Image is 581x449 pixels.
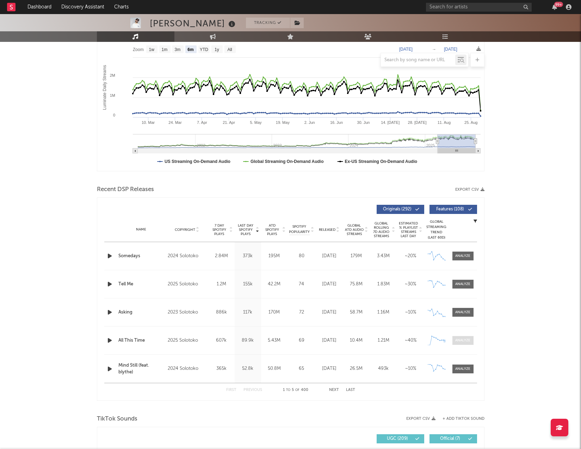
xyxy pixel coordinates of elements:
button: + Add TikTok Sound [435,417,484,421]
input: Search for artists [426,3,532,12]
text: 11. Aug [437,120,450,125]
div: 2.84M [210,253,233,260]
text: 3m [174,47,180,52]
div: 42.2M [263,281,286,288]
span: TikTok Sounds [97,415,137,423]
div: 373k [236,253,259,260]
div: 89.9k [236,337,259,344]
span: Estimated % Playlist Streams Last Day [399,221,418,238]
span: Recent DSP Releases [97,185,154,194]
div: ~ 40 % [399,337,422,344]
div: 65 [289,365,314,372]
span: Global Rolling 7D Audio Streams [372,221,391,238]
text: [DATE] [444,47,457,52]
div: 5.43M [263,337,286,344]
div: 170M [263,309,286,316]
text: 7. Apr [197,120,207,125]
div: 1.83M [372,281,395,288]
text: 1w [149,47,154,52]
text: 21. Apr [223,120,235,125]
text: 16. Jun [330,120,342,125]
text: 25. Aug [464,120,477,125]
div: ~ 30 % [399,281,422,288]
text: YTD [199,47,208,52]
button: UGC(209) [377,434,424,443]
button: Features(108) [429,205,477,214]
div: 2024 Solotoko [168,252,206,260]
div: 75.8M [345,281,368,288]
div: ~ 20 % [399,253,422,260]
div: 74 [289,281,314,288]
text: 0 [113,113,115,117]
div: 2025 Solotoko [168,280,206,289]
span: ATD Spotify Plays [263,223,282,236]
button: Export CSV [406,417,435,421]
svg: Luminate Daily Consumption [97,30,484,171]
div: 2024 Solotoko [168,365,206,373]
text: Zoom [133,47,144,52]
text: 1m [161,47,167,52]
div: Name [118,227,165,232]
text: 6m [187,47,193,52]
text: 28. [DATE] [408,120,426,125]
div: 1.16M [372,309,395,316]
text: 10. Mar [141,120,155,125]
span: UGC ( 209 ) [381,437,414,441]
span: Copyright [175,228,195,232]
div: 52.8k [236,365,259,372]
div: All This Time [118,337,165,344]
div: 1.2M [210,281,233,288]
div: [DATE] [317,337,341,344]
div: 10.4M [345,337,368,344]
div: [DATE] [317,281,341,288]
text: US Streaming On-Demand Audio [165,159,230,164]
div: 493k [372,365,395,372]
div: [PERSON_NAME] [150,18,237,29]
text: Global Streaming On-Demand Audio [250,159,323,164]
div: 2025 Solotoko [168,336,206,345]
a: Somedays [118,253,165,260]
button: First [226,388,236,392]
button: Tracking [246,18,290,28]
div: 50.8M [263,365,286,372]
text: All [227,47,232,52]
div: 117k [236,309,259,316]
span: Features ( 108 ) [434,207,466,211]
div: 2023 Solotoko [168,308,206,317]
button: Next [329,388,339,392]
text: 2M [110,73,115,77]
span: Last Day Spotify Plays [236,223,255,236]
span: Official ( 7 ) [434,437,466,441]
span: Released [319,228,335,232]
div: [DATE] [317,309,341,316]
div: 1 5 400 [276,386,315,394]
button: Originals(292) [377,205,424,214]
span: Global ATD Audio Streams [345,223,364,236]
text: Luminate Daily Streams [102,65,107,110]
button: Previous [243,388,262,392]
div: 179M [345,253,368,260]
div: Global Streaming Trend (Last 60D) [426,219,447,240]
div: 155k [236,281,259,288]
span: Originals ( 292 ) [381,207,414,211]
text: 14. [DATE] [381,120,400,125]
span: of [295,388,299,392]
button: 99+ [552,4,557,10]
div: 365k [210,365,233,372]
a: Mind Still (feat. blythe) [118,362,165,376]
div: ~ 10 % [399,309,422,316]
text: 24. Mar [168,120,182,125]
a: Tell Me [118,281,165,288]
div: 1.21M [372,337,395,344]
text: Ex-US Streaming On-Demand Audio [345,159,417,164]
span: Spotify Popularity [289,224,310,235]
text: 5. May [250,120,262,125]
div: [DATE] [317,365,341,372]
div: 69 [289,337,314,344]
span: 7 Day Spotify Plays [210,223,229,236]
a: Asking [118,309,165,316]
text: → [432,47,436,52]
text: 1M [110,93,115,97]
